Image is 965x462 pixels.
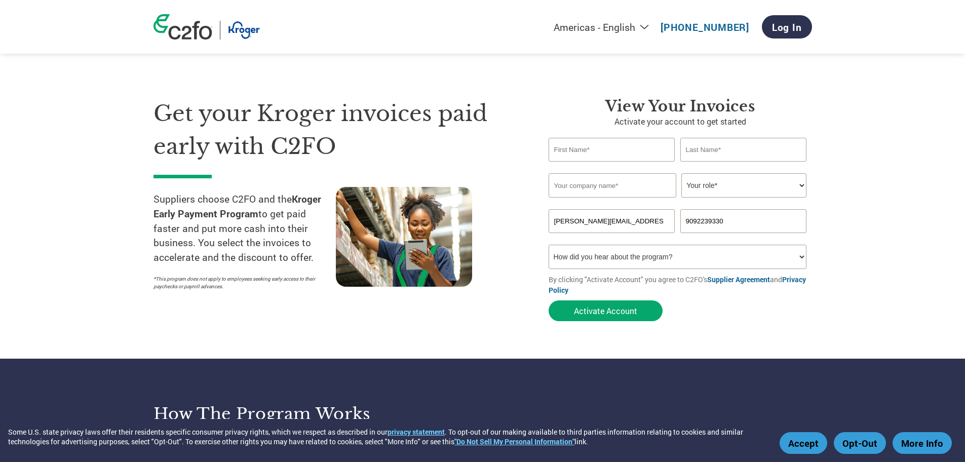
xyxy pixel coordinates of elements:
strong: Kroger Early Payment Program [153,192,321,220]
h1: Get your Kroger invoices paid early with C2FO [153,97,518,163]
a: Log In [762,15,812,38]
a: [PHONE_NUMBER] [661,21,749,33]
a: Supplier Agreement [707,275,770,284]
p: Activate your account to get started [549,115,812,128]
div: Inavlid Phone Number [680,234,807,241]
img: Kroger [228,21,260,40]
h3: How the program works [153,404,470,424]
div: Invalid company name or company name is too long [549,199,807,205]
p: *This program does not apply to employees seeking early access to their paychecks or payroll adva... [153,275,326,290]
div: Invalid first name or first name is too long [549,163,675,169]
button: Accept [780,432,827,454]
a: privacy statement [388,427,445,437]
div: Inavlid Email Address [549,234,675,241]
a: Privacy Policy [549,275,806,295]
select: Title/Role [681,173,806,198]
h3: View Your Invoices [549,97,812,115]
input: Your company name* [549,173,676,198]
img: c2fo logo [153,14,212,40]
a: "Do Not Sell My Personal Information" [454,437,574,446]
button: More Info [893,432,952,454]
button: Opt-Out [834,432,886,454]
input: Phone* [680,209,807,233]
p: Suppliers choose C2FO and the to get paid faster and put more cash into their business. You selec... [153,192,336,265]
input: Last Name* [680,138,807,162]
img: supply chain worker [336,187,472,287]
input: Invalid Email format [549,209,675,233]
button: Activate Account [549,300,663,321]
input: First Name* [549,138,675,162]
p: By clicking "Activate Account" you agree to C2FO's and [549,274,812,295]
div: Some U.S. state privacy laws offer their residents specific consumer privacy rights, which we res... [8,427,775,446]
div: Invalid last name or last name is too long [680,163,807,169]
